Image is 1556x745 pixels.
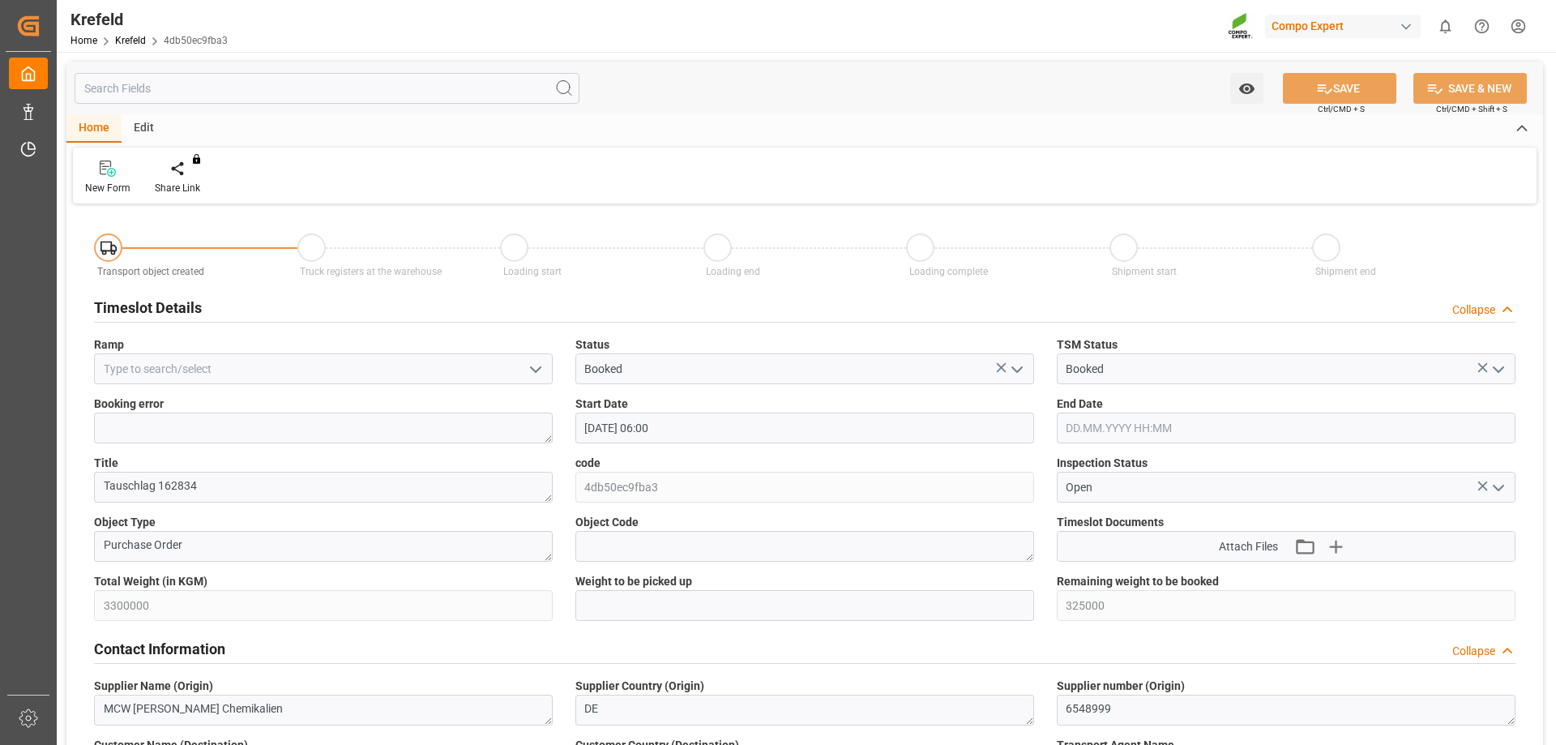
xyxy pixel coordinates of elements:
input: DD.MM.YYYY HH:MM [575,413,1034,443]
span: Object Type [94,514,156,531]
span: Shipment start [1112,266,1177,277]
textarea: Purchase Order [94,531,553,562]
span: Attach Files [1219,538,1278,555]
button: Help Center [1464,8,1500,45]
span: Loading start [503,266,562,277]
div: Compo Expert [1265,15,1421,38]
input: Search Fields [75,73,579,104]
span: Truck registers at the warehouse [300,266,442,277]
input: DD.MM.YYYY HH:MM [1057,413,1515,443]
button: show 0 new notifications [1427,8,1464,45]
span: TSM Status [1057,336,1118,353]
div: Krefeld [71,7,228,32]
span: Loading complete [909,266,988,277]
div: Home [66,115,122,143]
span: Weight to be picked up [575,573,692,590]
span: Title [94,455,118,472]
span: Remaining weight to be booked [1057,573,1219,590]
span: Loading end [706,266,760,277]
span: Shipment end [1315,266,1376,277]
div: Collapse [1452,643,1495,660]
button: Compo Expert [1265,11,1427,41]
button: SAVE & NEW [1413,73,1527,104]
input: Type to search/select [94,353,553,384]
span: Ctrl/CMD + S [1318,103,1365,115]
textarea: Tauschlag 162834 [94,472,553,503]
div: Edit [122,115,166,143]
span: Timeslot Documents [1057,514,1164,531]
h2: Contact Information [94,638,225,660]
span: Object Code [575,514,639,531]
button: open menu [1003,357,1028,382]
a: Home [71,35,97,46]
span: Supplier number (Origin) [1057,678,1185,695]
span: Booking error [94,396,164,413]
span: Supplier Name (Origin) [94,678,213,695]
button: open menu [522,357,546,382]
textarea: DE [575,695,1034,726]
span: Status [575,336,609,353]
h2: Timeslot Details [94,297,202,319]
span: Ramp [94,336,124,353]
span: Inspection Status [1057,455,1148,472]
span: Total Weight (in KGM) [94,573,207,590]
button: open menu [1485,357,1509,382]
textarea: 6548999 [1057,695,1515,726]
button: SAVE [1283,73,1396,104]
div: Collapse [1452,302,1495,319]
input: Type to search/select [575,353,1034,384]
span: Start Date [575,396,628,413]
textarea: MCW [PERSON_NAME] Chemikalien [94,695,553,726]
span: Ctrl/CMD + Shift + S [1436,103,1507,115]
span: End Date [1057,396,1103,413]
span: Transport object created [97,266,204,277]
button: open menu [1485,475,1509,500]
img: Screenshot%202023-09-29%20at%2010.02.21.png_1712312052.png [1228,12,1254,41]
div: New Form [85,181,130,195]
button: open menu [1230,73,1263,104]
span: code [575,455,601,472]
span: Supplier Country (Origin) [575,678,704,695]
a: Krefeld [115,35,146,46]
